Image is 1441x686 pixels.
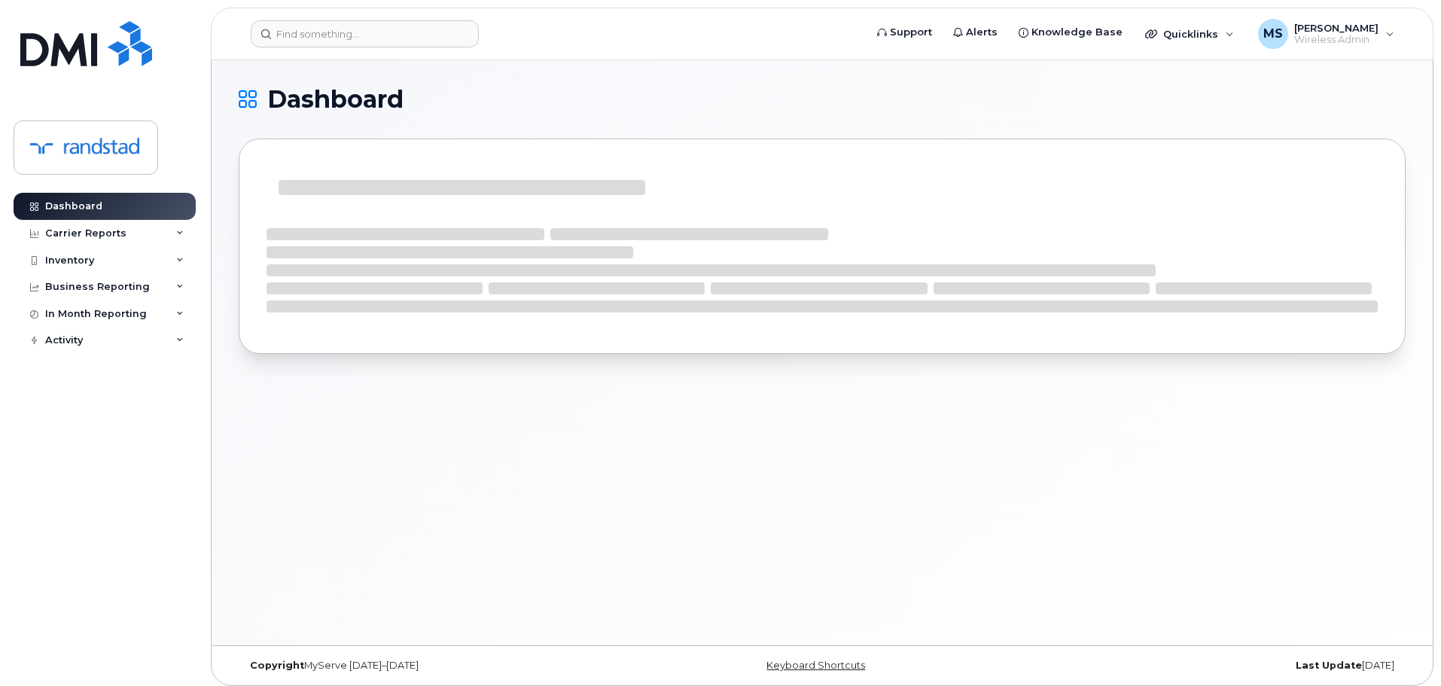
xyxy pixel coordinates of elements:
a: Keyboard Shortcuts [766,660,865,671]
strong: Last Update [1296,660,1362,671]
span: Dashboard [267,88,404,111]
strong: Copyright [250,660,304,671]
div: [DATE] [1016,660,1406,672]
div: MyServe [DATE]–[DATE] [239,660,628,672]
